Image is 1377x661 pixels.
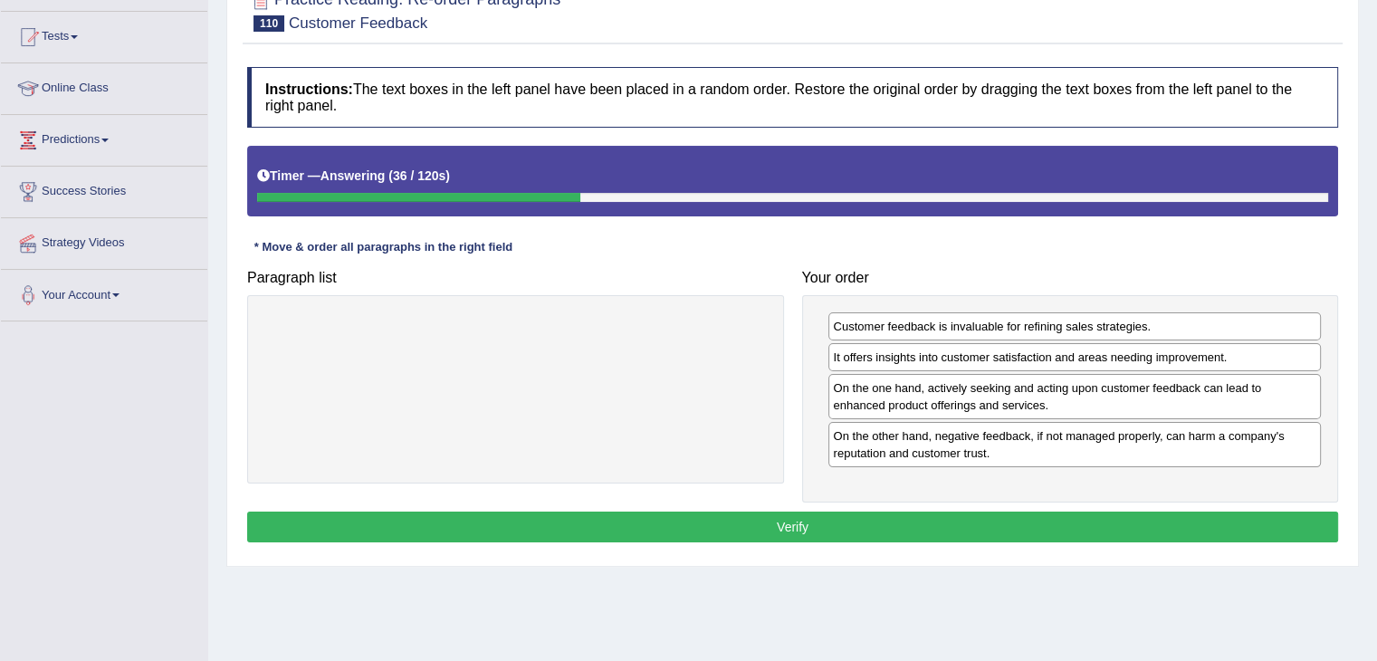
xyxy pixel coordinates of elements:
[247,512,1338,542] button: Verify
[289,14,427,32] small: Customer Feedback
[1,167,207,212] a: Success Stories
[1,270,207,315] a: Your Account
[1,115,207,160] a: Predictions
[388,168,393,183] b: (
[320,168,386,183] b: Answering
[828,312,1322,340] div: Customer feedback is invaluable for refining sales strategies.
[828,374,1322,419] div: On the one hand, actively seeking and acting upon customer feedback can lead to enhanced product ...
[828,422,1322,467] div: On the other hand, negative feedback, if not managed properly, can harm a company's reputation an...
[828,343,1322,371] div: It offers insights into customer satisfaction and areas needing improvement.
[257,169,450,183] h5: Timer —
[445,168,450,183] b: )
[247,67,1338,128] h4: The text boxes in the left panel have been placed in a random order. Restore the original order b...
[1,218,207,263] a: Strategy Videos
[265,81,353,97] b: Instructions:
[253,15,284,32] span: 110
[393,168,445,183] b: 36 / 120s
[1,63,207,109] a: Online Class
[247,239,520,256] div: * Move & order all paragraphs in the right field
[1,12,207,57] a: Tests
[247,270,784,286] h4: Paragraph list
[802,270,1339,286] h4: Your order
